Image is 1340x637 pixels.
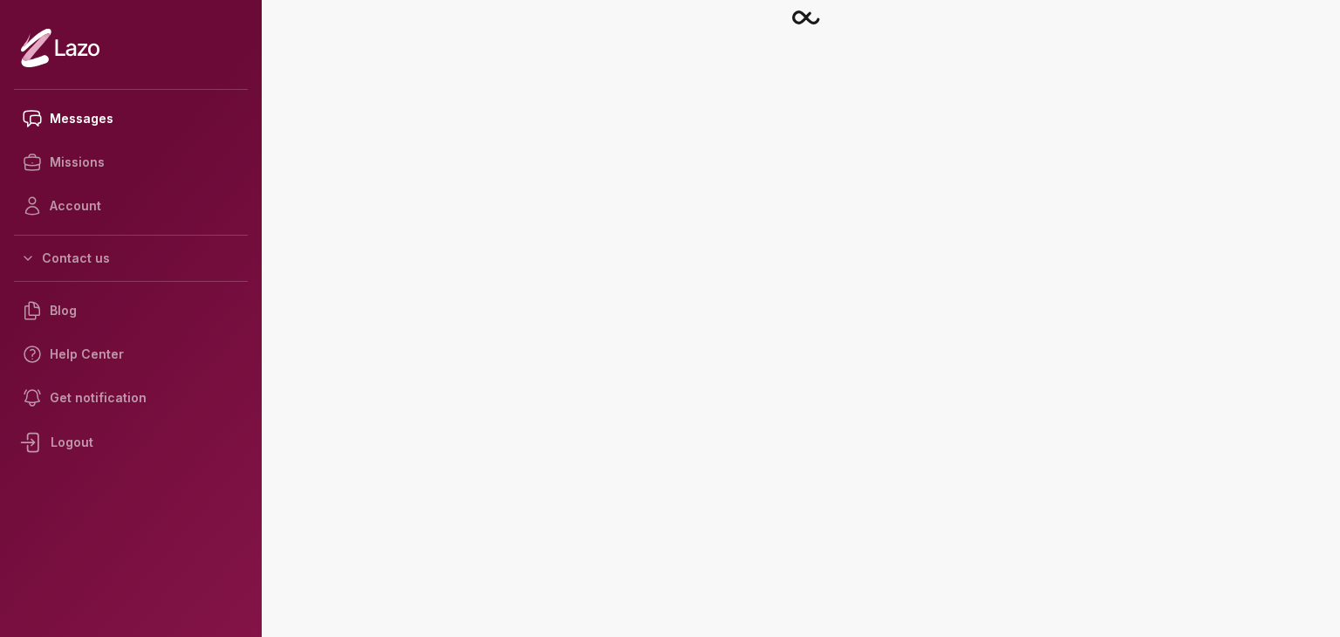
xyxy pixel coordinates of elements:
[14,140,248,184] a: Missions
[14,376,248,420] a: Get notification
[14,420,248,465] div: Logout
[14,184,248,228] a: Account
[14,332,248,376] a: Help Center
[14,243,248,274] button: Contact us
[14,97,248,140] a: Messages
[14,289,248,332] a: Blog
